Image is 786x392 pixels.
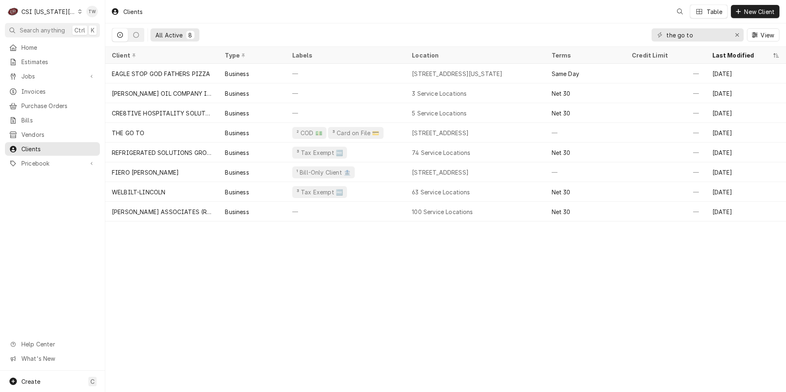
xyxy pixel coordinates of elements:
[552,148,571,157] div: Net 30
[552,208,571,216] div: Net 30
[292,51,399,60] div: Labels
[112,109,212,118] div: CRE8TIVE HOSPITALITY SOLUTIONS
[21,116,96,125] span: Bills
[21,354,95,363] span: What's New
[625,182,705,202] div: —
[5,23,100,37] button: Search anythingCtrlK
[552,109,571,118] div: Net 30
[706,123,786,143] div: [DATE]
[74,26,85,35] span: Ctrl
[625,103,705,123] div: —
[21,58,96,66] span: Estimates
[759,31,776,39] span: View
[673,5,687,18] button: Open search
[155,31,183,39] div: All Active
[5,55,100,69] a: Estimates
[21,130,96,139] span: Vendors
[286,83,405,103] div: —
[625,143,705,162] div: —
[632,51,697,60] div: Credit Limit
[707,7,723,16] div: Table
[225,69,249,78] div: Business
[706,182,786,202] div: [DATE]
[20,26,65,35] span: Search anything
[5,85,100,98] a: Invoices
[112,129,144,137] div: THE GO TO
[331,129,380,137] div: ³ Card on File 💳
[412,168,469,177] div: [STREET_ADDRESS]
[552,89,571,98] div: Net 30
[21,101,96,110] span: Purchase Orders
[286,202,405,221] div: —
[21,72,83,81] span: Jobs
[412,129,469,137] div: [STREET_ADDRESS]
[225,208,249,216] div: Business
[625,64,705,83] div: —
[5,69,100,83] a: Go to Jobs
[545,123,625,143] div: —
[21,159,83,168] span: Pricebook
[21,7,76,16] div: CSI [US_STATE][GEOGRAPHIC_DATA]
[112,89,212,98] div: [PERSON_NAME] OIL COMPANY INC-EAGLE STOP
[296,148,344,157] div: ³ Tax Exempt 🆓
[21,145,96,153] span: Clients
[225,129,249,137] div: Business
[7,6,19,17] div: CSI Kansas City's Avatar
[5,113,100,127] a: Bills
[552,69,579,78] div: Same Day
[296,188,344,196] div: ³ Tax Exempt 🆓
[225,188,249,196] div: Business
[225,51,277,60] div: Type
[625,202,705,221] div: —
[731,5,779,18] button: New Client
[742,7,776,16] span: New Client
[625,123,705,143] div: —
[286,64,405,83] div: —
[112,51,210,60] div: Client
[5,142,100,156] a: Clients
[188,31,193,39] div: 8
[412,188,470,196] div: 63 Service Locations
[112,188,165,196] div: WELBILT-LINCOLN
[706,202,786,221] div: [DATE]
[706,162,786,182] div: [DATE]
[552,51,617,60] div: Terms
[5,41,100,54] a: Home
[112,148,212,157] div: REFRIGERATED SOLUTIONS GROUP (2)
[90,377,95,386] span: C
[5,157,100,170] a: Go to Pricebook
[706,103,786,123] div: [DATE]
[7,6,19,17] div: C
[412,69,502,78] div: [STREET_ADDRESS][US_STATE]
[712,51,771,60] div: Last Modified
[21,378,40,385] span: Create
[225,109,249,118] div: Business
[666,28,728,42] input: Keyword search
[412,148,470,157] div: 74 Service Locations
[91,26,95,35] span: K
[412,89,467,98] div: 3 Service Locations
[706,83,786,103] div: [DATE]
[625,162,705,182] div: —
[706,143,786,162] div: [DATE]
[86,6,98,17] div: TW
[552,188,571,196] div: Net 30
[625,83,705,103] div: —
[225,148,249,157] div: Business
[225,168,249,177] div: Business
[5,128,100,141] a: Vendors
[412,51,538,60] div: Location
[731,28,744,42] button: Erase input
[296,129,323,137] div: ² COD 💵
[21,87,96,96] span: Invoices
[21,43,96,52] span: Home
[747,28,779,42] button: View
[412,109,467,118] div: 5 Service Locations
[296,168,351,177] div: ¹ Bill-Only Client 🏦
[225,89,249,98] div: Business
[5,352,100,365] a: Go to What's New
[286,103,405,123] div: —
[112,69,210,78] div: EAGLE STOP GOD FATHERS PIZZA
[112,208,212,216] div: [PERSON_NAME] ASSOCIATES (READY KITCHEN WARRANTY)
[706,64,786,83] div: [DATE]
